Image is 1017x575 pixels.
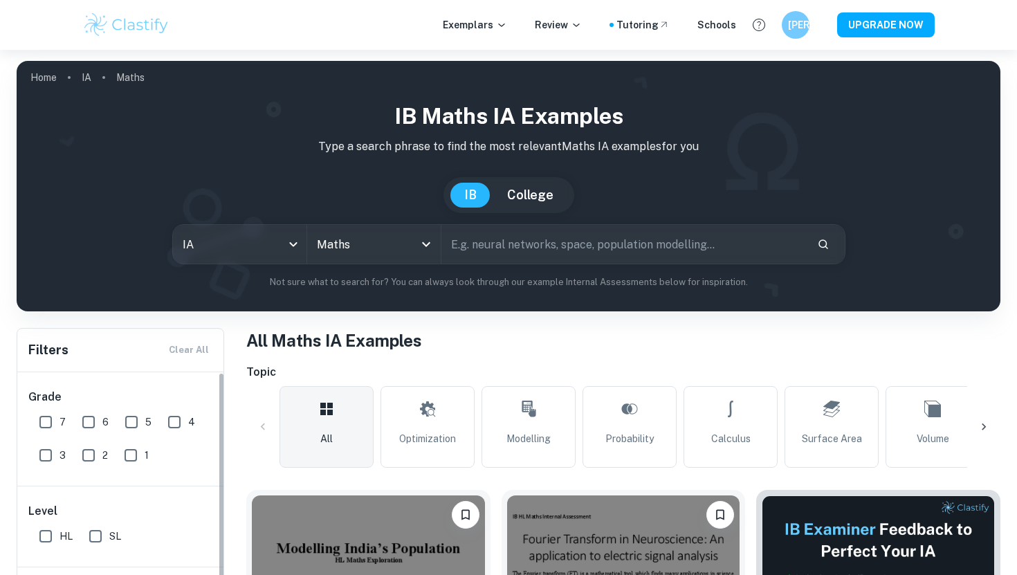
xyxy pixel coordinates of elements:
[246,364,1000,381] h6: Topic
[30,68,57,87] a: Home
[82,68,91,87] a: IA
[246,328,1000,353] h1: All Maths IA Examples
[711,431,751,446] span: Calculus
[697,17,736,33] a: Schools
[605,431,654,446] span: Probability
[837,12,935,37] button: UPGRADE NOW
[450,183,491,208] button: IB
[320,431,333,446] span: All
[443,17,507,33] p: Exemplars
[506,431,551,446] span: Modelling
[59,448,66,463] span: 3
[747,13,771,37] button: Help and Feedback
[782,11,809,39] button: [PERSON_NAME]
[173,225,306,264] div: IA
[535,17,582,33] p: Review
[452,501,479,529] button: Bookmark
[802,431,862,446] span: Surface Area
[59,529,73,544] span: HL
[116,70,145,85] p: Maths
[28,275,989,289] p: Not sure what to search for? You can always look through our example Internal Assessments below f...
[145,448,149,463] span: 1
[102,414,109,430] span: 6
[441,225,806,264] input: E.g. neural networks, space, population modelling...
[188,414,195,430] span: 4
[145,414,152,430] span: 5
[812,232,835,256] button: Search
[616,17,670,33] a: Tutoring
[82,11,170,39] img: Clastify logo
[917,431,949,446] span: Volume
[28,389,214,405] h6: Grade
[109,529,121,544] span: SL
[399,431,456,446] span: Optimization
[706,501,734,529] button: Bookmark
[102,448,108,463] span: 2
[28,100,989,133] h1: IB Maths IA examples
[28,138,989,155] p: Type a search phrase to find the most relevant Maths IA examples for you
[59,414,66,430] span: 7
[416,235,436,254] button: Open
[788,17,804,33] h6: [PERSON_NAME]
[28,340,68,360] h6: Filters
[28,503,214,520] h6: Level
[493,183,567,208] button: College
[17,61,1000,311] img: profile cover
